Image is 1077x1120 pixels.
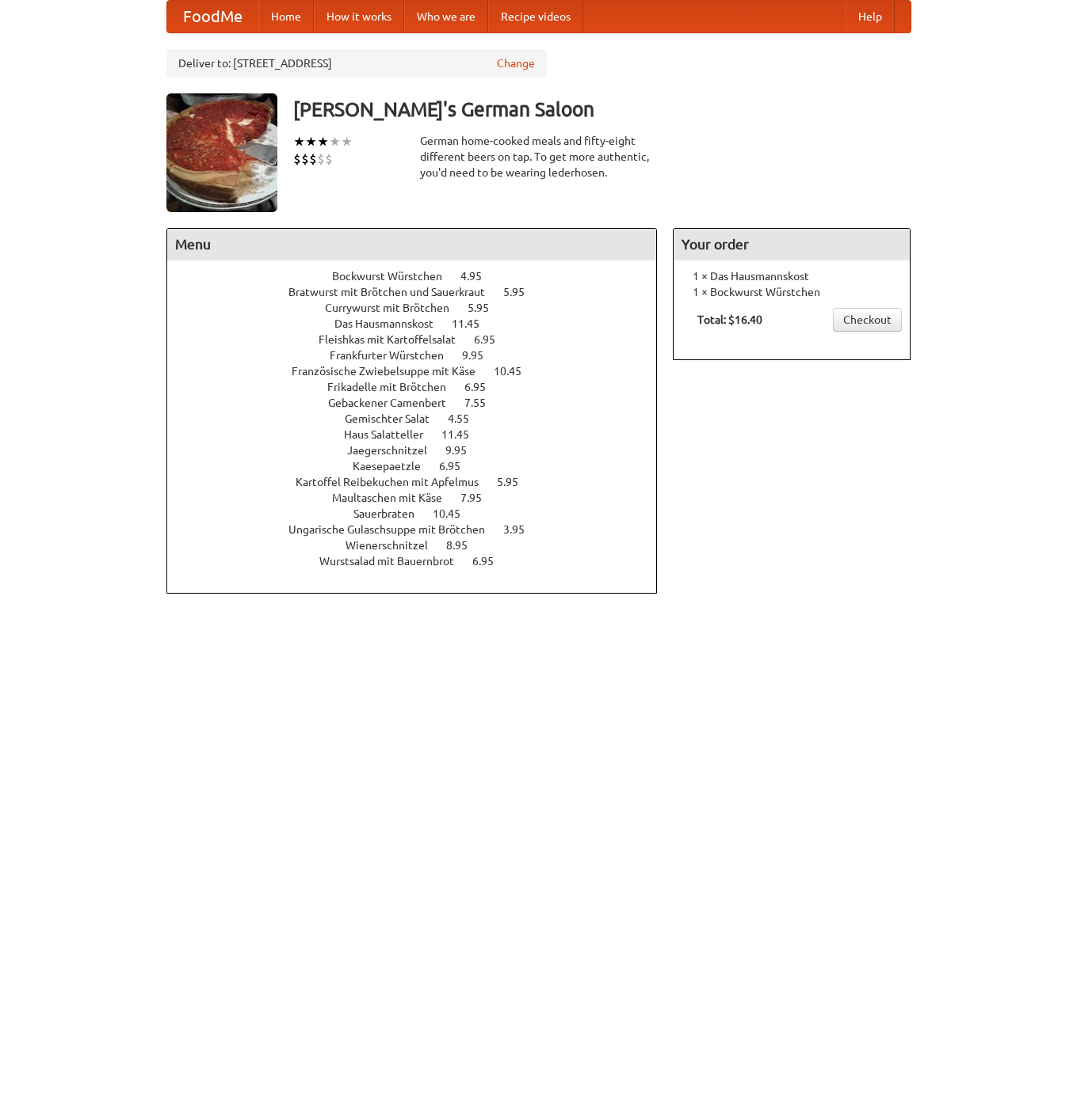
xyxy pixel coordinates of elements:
a: Sauerbraten 10.45 [353,507,490,520]
span: Bockwurst Würstchen [332,270,458,283]
span: 5.95 [468,302,505,314]
li: 1 × Das Hausmannskost [682,268,902,284]
span: 10.45 [494,365,537,378]
li: ★ [341,133,353,150]
div: German home-cooked meals and fifty-eight different beers on tap. To get more authentic, you'd nee... [420,133,658,180]
span: Haus Salatteller [344,428,439,441]
li: ★ [293,133,305,150]
a: Kaesepaetzle 6.95 [353,460,490,473]
span: 6.95 [439,460,476,473]
span: Kaesepaetzle [353,460,437,473]
span: 11.45 [452,317,495,330]
a: Frikadelle mit Brötchen 6.95 [327,381,515,393]
span: Französische Zwiebelsuppe mit Käse [292,365,491,378]
span: 6.95 [472,555,510,568]
a: Maultaschen mit Käse 7.95 [332,492,511,504]
a: Gebackener Camenbert 7.55 [328,397,515,409]
span: 7.95 [460,492,498,504]
li: $ [309,150,317,168]
span: 11.45 [441,428,485,441]
span: 3.95 [503,523,540,536]
span: Wienerschnitzel [346,539,444,552]
span: Bratwurst mit Brötchen und Sauerkraut [288,286,501,298]
a: Französische Zwiebelsuppe mit Käse 10.45 [292,365,551,378]
a: Wienerschnitzel 8.95 [346,539,497,552]
span: Currywurst mit Brötchen [325,302,465,314]
span: 4.95 [460,270,498,283]
a: Ungarische Gulaschsuppe mit Brötchen 3.95 [288,523,554,536]
a: Gemischter Salat 4.55 [345,412,498,425]
span: Fleishkas mit Kartoffelsalat [319,333,472,346]
span: 5.95 [497,476,534,488]
h4: Menu [167,229,657,260]
a: Currywurst mit Brötchen 5.95 [325,302,518,314]
a: Haus Salatteller 11.45 [344,428,498,441]
h4: Your order [674,229,910,260]
span: 7.55 [464,397,502,409]
a: Recipe videos [488,1,583,32]
span: Frankfurter Würstchen [330,349,460,362]
a: Fleishkas mit Kartoffelsalat 6.95 [319,333,525,346]
li: 1 × Bockwurst Würstchen [682,284,902,300]
span: 10.45 [433,507,476,520]
a: Jaegerschnitzel 9.95 [347,444,496,457]
span: Kartoffel Reibekuchen mit Apfelmus [296,476,495,488]
li: $ [301,150,309,168]
a: Help [846,1,895,32]
span: 6.95 [464,381,502,393]
span: 5.95 [503,286,540,298]
span: Jaegerschnitzel [347,444,443,457]
span: 9.95 [462,349,499,362]
span: Sauerbraten [353,507,430,520]
span: 6.95 [474,333,511,346]
span: Das Hausmannskost [334,317,449,330]
a: FoodMe [167,1,258,32]
li: $ [317,150,325,168]
span: 4.55 [448,412,485,425]
li: ★ [317,133,329,150]
span: Maultaschen mit Käse [332,492,458,504]
a: Home [258,1,314,32]
a: Kartoffel Reibekuchen mit Apfelmus 5.95 [296,476,548,488]
li: ★ [329,133,341,150]
span: Wurstsalad mit Bauernbrot [319,555,470,568]
span: Ungarische Gulaschsuppe mit Brötchen [288,523,501,536]
li: $ [293,150,301,168]
span: 8.95 [446,539,483,552]
li: ★ [305,133,317,150]
a: Bockwurst Würstchen 4.95 [332,270,511,283]
span: Gebackener Camenbert [328,397,462,409]
a: How it works [314,1,404,32]
a: Change [497,55,535,71]
div: Deliver to: [STREET_ADDRESS] [166,49,547,78]
span: Gemischter Salat [345,412,445,425]
img: angular.jpg [166,93,277,212]
h3: [PERSON_NAME]'s German Saloon [293,93,911,125]
a: Who we are [404,1,488,32]
span: 9.95 [445,444,483,457]
li: $ [325,150,333,168]
a: Checkout [833,308,902,332]
a: Frankfurter Würstchen 9.95 [330,349,513,362]
span: Frikadelle mit Brötchen [327,381,462,393]
b: Total: $16.40 [697,313,762,326]
a: Das Hausmannskost 11.45 [334,317,509,330]
a: Wurstsalad mit Bauernbrot 6.95 [319,555,523,568]
a: Bratwurst mit Brötchen und Sauerkraut 5.95 [288,286,554,298]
